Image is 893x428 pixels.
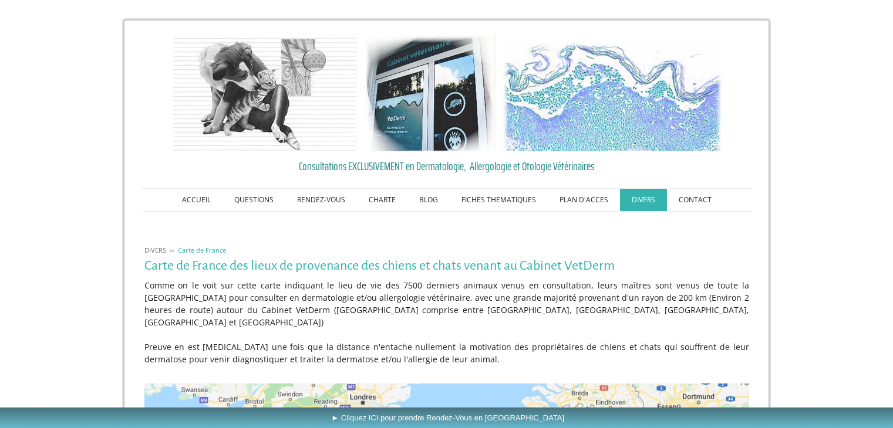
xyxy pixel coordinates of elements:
[144,259,749,273] h1: Carte de France des lieux de provenance des chiens et chats venant au Cabinet VetDerm
[175,246,229,254] a: Carte de France
[667,189,723,211] a: CONTACT
[331,413,564,422] span: ► Cliquez ICI pour prendre Rendez-Vous en [GEOGRAPHIC_DATA]
[450,189,548,211] a: FICHES THEMATIQUES
[144,341,749,365] p: Preuve en est [MEDICAL_DATA] une fois que la distance n'entache nullement la motivation des propr...
[170,189,223,211] a: ACCUEIL
[407,189,450,211] a: BLOG
[178,246,226,254] span: Carte de France
[548,189,620,211] a: PLAN D'ACCES
[144,157,749,175] a: Consultations EXCLUSIVEMENT en Dermatologie, Allergologie et Otologie Vétérinaires
[144,246,166,254] span: DIVERS
[285,189,357,211] a: RENDEZ-VOUS
[357,189,407,211] a: CHARTE
[141,246,169,254] a: DIVERS
[620,189,667,211] a: DIVERS
[223,189,285,211] a: QUESTIONS
[144,279,749,328] p: Comme on le voit sur cette carte indiquant le lieu de vie des 7500 derniers animaux venus en cons...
